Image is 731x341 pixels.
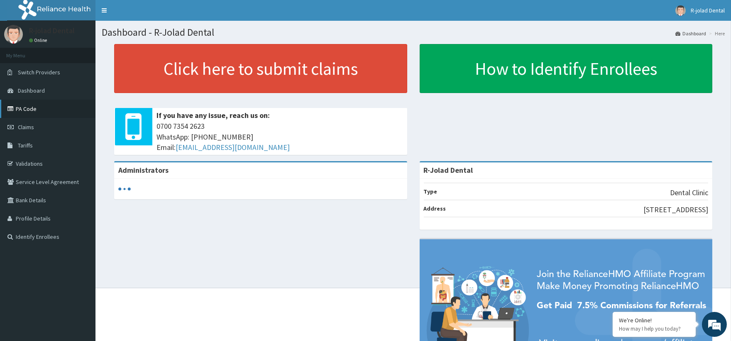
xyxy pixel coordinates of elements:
p: How may I help you today? [619,325,689,332]
p: [STREET_ADDRESS] [643,204,708,215]
a: Click here to submit claims [114,44,407,93]
b: Address [424,205,446,212]
span: Switch Providers [18,69,60,76]
svg: audio-loading [118,183,131,195]
img: User Image [4,25,23,44]
b: If you have any issue, reach us on: [156,110,270,120]
span: 0700 7354 2623 WhatsApp: [PHONE_NUMBER] Email: [156,121,403,153]
a: How to Identify Enrollees [420,44,713,93]
a: Online [29,37,49,43]
a: [EMAIL_ADDRESS][DOMAIN_NAME] [176,142,290,152]
span: Tariffs [18,142,33,149]
a: Dashboard [675,30,706,37]
div: We're Online! [619,316,689,324]
li: Here [707,30,725,37]
span: Dashboard [18,87,45,94]
strong: R-Jolad Dental [424,165,473,175]
img: User Image [675,5,686,16]
span: R-jolad Dental [691,7,725,14]
h1: Dashboard - R-Jolad Dental [102,27,725,38]
p: R-jolad Dental [29,27,75,34]
p: Dental Clinic [670,187,708,198]
b: Administrators [118,165,169,175]
span: Claims [18,123,34,131]
b: Type [424,188,438,195]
